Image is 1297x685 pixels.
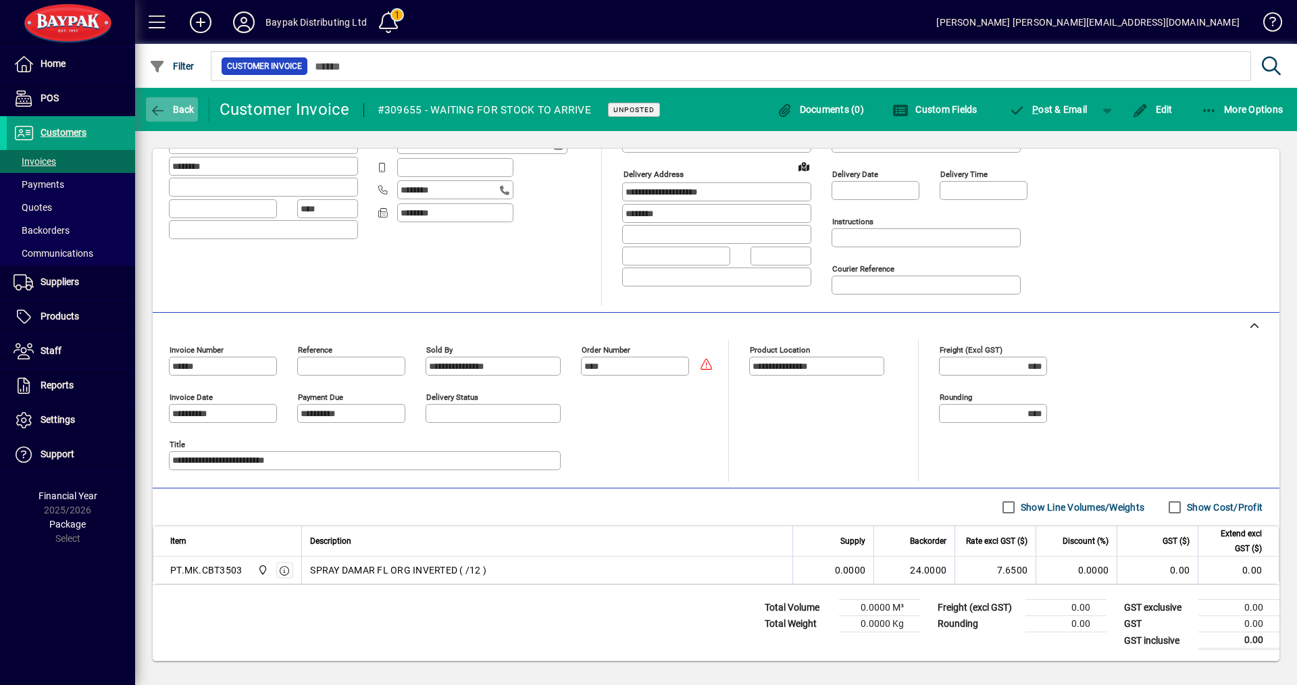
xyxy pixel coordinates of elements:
span: Rate excl GST ($) [966,534,1027,549]
span: Custom Fields [892,104,977,115]
mat-label: Delivery date [832,170,878,179]
span: POS [41,93,59,103]
td: GST exclusive [1117,600,1198,616]
span: Backorders [14,225,70,236]
span: Backorder [910,534,946,549]
span: Communications [14,248,93,259]
a: View on map [793,155,815,177]
td: 0.00 [1198,632,1279,649]
a: Invoices [7,150,135,173]
mat-label: Product location [750,345,810,355]
span: Customer Invoice [227,59,302,73]
span: Documents (0) [776,104,864,115]
span: Home [41,58,66,69]
td: 0.0000 [1036,557,1117,584]
td: Total Volume [758,600,839,616]
a: Staff [7,334,135,368]
td: Rounding [931,616,1025,632]
a: Payments [7,173,135,196]
mat-label: Delivery status [426,392,478,402]
span: Settings [41,414,75,425]
span: Payments [14,179,64,190]
button: Profile [222,10,265,34]
mat-label: Reference [298,345,332,355]
mat-label: Freight (excl GST) [940,345,1002,355]
span: Edit [1132,104,1173,115]
mat-label: Invoice date [170,392,213,402]
span: Description [310,534,351,549]
button: Add [179,10,222,34]
label: Show Line Volumes/Weights [1018,501,1144,514]
a: Home [7,47,135,81]
button: Custom Fields [889,97,981,122]
span: Products [41,311,79,322]
span: 24.0000 [910,563,946,577]
mat-label: Delivery time [940,170,988,179]
a: Knowledge Base [1253,3,1280,47]
td: 0.00 [1198,557,1279,584]
button: Filter [146,54,198,78]
mat-label: Courier Reference [832,264,894,274]
mat-label: Order number [582,345,630,355]
div: Customer Invoice [220,99,350,120]
a: Suppliers [7,265,135,299]
app-page-header-button: Back [135,97,209,122]
span: Support [41,449,74,459]
span: Unposted [613,105,655,114]
div: #309655 - WAITING FOR STOCK TO ARRIVE [378,99,591,121]
span: Filter [149,61,195,72]
span: Item [170,534,186,549]
button: Documents (0) [773,97,867,122]
td: 0.00 [1025,616,1107,632]
button: More Options [1198,97,1287,122]
a: Reports [7,369,135,403]
a: Communications [7,242,135,265]
mat-label: Instructions [832,217,873,226]
span: GST ($) [1163,534,1190,549]
div: 7.6500 [963,563,1027,577]
span: Baypak - Onekawa [254,563,270,578]
td: GST [1117,616,1198,632]
td: 0.00 [1198,600,1279,616]
td: 0.0000 Kg [839,616,920,632]
mat-label: Payment due [298,392,343,402]
button: Back [146,97,198,122]
span: Reports [41,380,74,390]
span: Discount (%) [1063,534,1109,549]
a: Support [7,438,135,472]
label: Show Cost/Profit [1184,501,1263,514]
span: ost & Email [1009,104,1088,115]
td: 0.0000 M³ [839,600,920,616]
a: Settings [7,403,135,437]
span: Back [149,104,195,115]
span: More Options [1201,104,1283,115]
span: P [1032,104,1038,115]
div: [PERSON_NAME] [PERSON_NAME][EMAIL_ADDRESS][DOMAIN_NAME] [936,11,1240,33]
td: Total Weight [758,616,839,632]
span: Invoices [14,156,56,167]
span: Customers [41,127,86,138]
td: 0.00 [1117,557,1198,584]
span: 0.0000 [835,563,866,577]
mat-label: Invoice number [170,345,224,355]
td: GST inclusive [1117,632,1198,649]
div: Baypak Distributing Ltd [265,11,367,33]
button: Edit [1129,97,1176,122]
mat-label: Rounding [940,392,972,402]
span: Package [49,519,86,530]
mat-label: Sold by [426,345,453,355]
td: Freight (excl GST) [931,600,1025,616]
a: Products [7,300,135,334]
button: Post & Email [1002,97,1094,122]
td: 0.00 [1198,616,1279,632]
td: 0.00 [1025,600,1107,616]
span: Quotes [14,202,52,213]
span: Staff [41,345,61,356]
span: Extend excl GST ($) [1206,526,1262,556]
a: Backorders [7,219,135,242]
a: Quotes [7,196,135,219]
span: Suppliers [41,276,79,287]
div: PT.MK.CBT3503 [170,563,242,577]
mat-label: Title [170,440,185,449]
a: POS [7,82,135,116]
